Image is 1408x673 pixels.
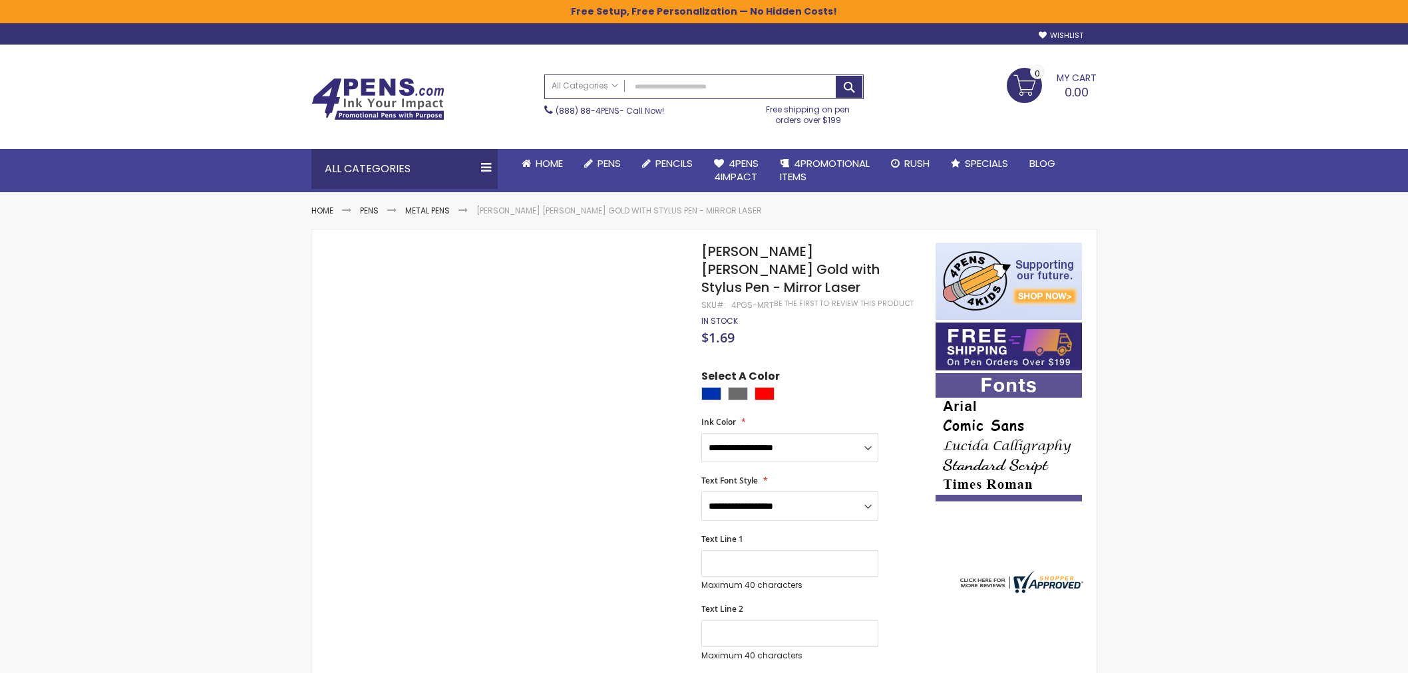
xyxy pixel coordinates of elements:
[598,156,621,170] span: Pens
[1019,149,1066,178] a: Blog
[552,80,618,91] span: All Categories
[774,299,914,309] a: Be the first to review this product
[769,149,880,192] a: 4PROMOTIONALITEMS
[545,75,625,97] a: All Categories
[1065,84,1089,100] span: 0.00
[940,149,1019,178] a: Specials
[476,205,762,216] li: [PERSON_NAME] [PERSON_NAME] Gold with Stylus Pen - Mirror Laser
[728,387,748,400] div: Grey
[965,156,1008,170] span: Specials
[701,242,880,297] span: [PERSON_NAME] [PERSON_NAME] Gold with Stylus Pen - Mirror Laser
[701,650,878,661] p: Maximum 40 characters
[714,156,759,184] span: 4Pens 4impact
[701,315,738,327] span: In stock
[731,300,774,311] div: 4PGS-MRT
[701,299,726,311] strong: SKU
[701,475,758,486] span: Text Font Style
[780,156,870,184] span: 4PROMOTIONAL ITEMS
[701,369,780,387] span: Select A Color
[701,603,743,614] span: Text Line 2
[880,149,940,178] a: Rush
[360,205,379,216] a: Pens
[311,149,498,189] div: All Categories
[755,387,775,400] div: Red
[701,329,735,346] span: $1.69
[701,387,721,400] div: Blue
[405,205,450,216] a: Metal Pens
[311,78,444,120] img: 4Pens Custom Pens and Promotional Products
[556,105,664,116] span: - Call Now!
[936,243,1082,320] img: 4pens 4 kids
[957,571,1083,593] img: 4pens.com widget logo
[701,316,738,327] div: Availability
[574,149,631,178] a: Pens
[556,105,619,116] a: (888) 88-4PENS
[936,323,1082,370] img: Free shipping on orders over $199
[1029,156,1055,170] span: Blog
[511,149,574,178] a: Home
[703,149,769,192] a: 4Pens4impact
[701,416,736,428] span: Ink Color
[1007,68,1097,101] a: 0.00 0
[536,156,563,170] span: Home
[904,156,930,170] span: Rush
[631,149,703,178] a: Pencils
[701,533,743,545] span: Text Line 1
[957,585,1083,596] a: 4pens.com certificate URL
[753,99,864,126] div: Free shipping on pen orders over $199
[1039,31,1083,41] a: Wishlist
[1035,67,1040,80] span: 0
[701,580,878,591] p: Maximum 40 characters
[311,205,333,216] a: Home
[936,373,1082,501] img: font-personalization-examples
[655,156,693,170] span: Pencils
